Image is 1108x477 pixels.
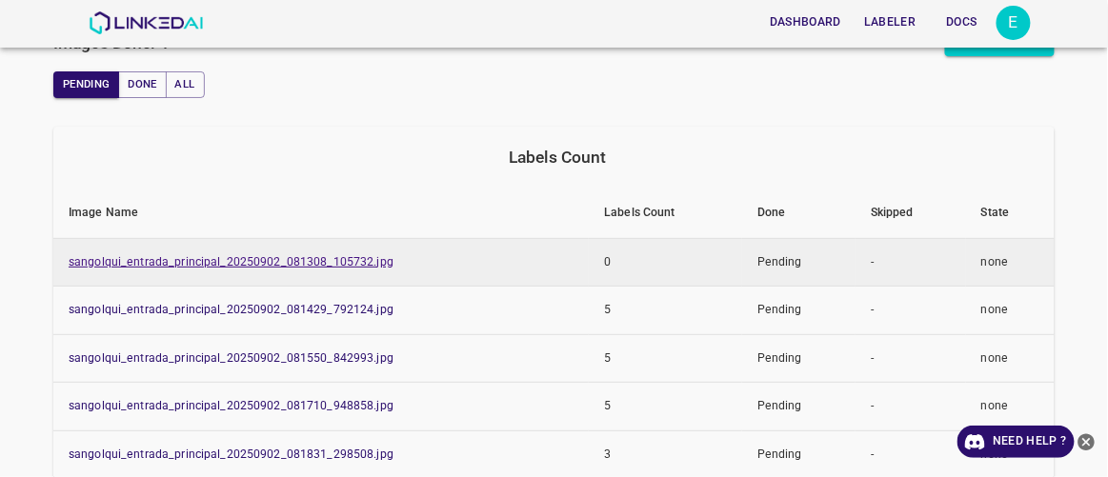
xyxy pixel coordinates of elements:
a: Need Help ? [957,426,1075,458]
a: Labeler [853,3,927,42]
td: 5 [589,287,742,335]
td: - [856,287,966,335]
td: - [856,383,966,431]
td: Pending [742,238,856,287]
a: sangolqui_entrada_principal_20250902_081831_298508.jpg [69,447,393,461]
button: Open settings [997,6,1031,40]
button: Dashboard [762,7,849,38]
th: Done [742,188,856,239]
th: Labels Count [589,188,742,239]
td: 0 [589,238,742,287]
td: Pending [742,383,856,431]
button: All [166,71,205,98]
button: close-help [1075,426,1098,458]
a: Dashboard [758,3,853,42]
button: Labeler [856,7,923,38]
div: Labels Count [69,144,1047,170]
a: sangolqui_entrada_principal_20250902_081550_842993.jpg [69,351,393,365]
button: Docs [932,7,993,38]
a: sangolqui_entrada_principal_20250902_081308_105732.jpg [69,255,393,268]
td: none [966,287,1055,335]
td: Pending [742,334,856,383]
img: LinkedAI [89,11,204,34]
th: State [966,188,1055,239]
th: Skipped [856,188,966,239]
button: Done [118,71,166,98]
td: - [856,238,966,287]
td: 5 [589,383,742,431]
a: sangolqui_entrada_principal_20250902_081710_948858.jpg [69,399,393,412]
td: Pending [742,287,856,335]
a: Docs [928,3,997,42]
button: Pending [53,71,119,98]
div: E [997,6,1031,40]
td: 5 [589,334,742,383]
th: Image Name [53,188,589,239]
td: none [966,383,1055,431]
a: sangolqui_entrada_principal_20250902_081429_792124.jpg [69,303,393,316]
td: none [966,238,1055,287]
td: none [966,334,1055,383]
td: - [856,334,966,383]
